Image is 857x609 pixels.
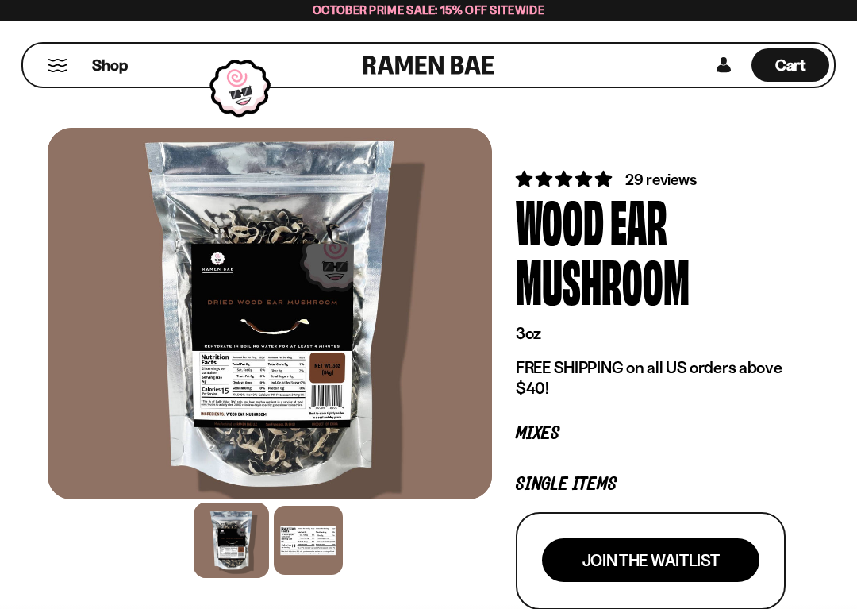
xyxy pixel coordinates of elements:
p: 3oz [516,323,786,344]
button: Mobile Menu Trigger [47,59,68,72]
span: October Prime Sale: 15% off Sitewide [313,2,544,17]
p: Single Items [516,477,786,492]
p: Mixes [516,426,786,441]
span: Join the waitlist [582,552,720,569]
button: Join the waitlist [542,538,759,582]
span: Cart [775,56,806,75]
span: Shop [92,55,128,76]
div: Cart [751,44,829,87]
span: 4.86 stars [516,169,615,189]
div: Wood [516,191,604,250]
div: Mushroom [516,250,690,310]
div: Ear [610,191,667,250]
a: Shop [92,48,128,82]
p: FREE SHIPPING on all US orders above $40! [516,357,786,399]
span: 29 reviews [625,170,696,189]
